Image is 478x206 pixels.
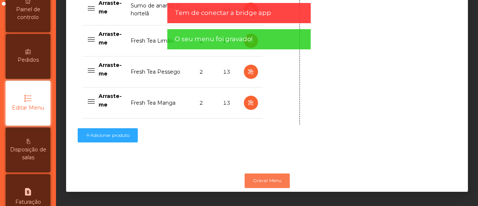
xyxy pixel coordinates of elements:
span: O seu menu foi gravado! [175,34,252,44]
td: 13 [218,87,239,119]
span: Editar Menu [12,104,44,112]
td: 2 [195,87,218,119]
td: Fresh Tea Limão [126,25,195,56]
p: Arraste-me [99,30,122,47]
p: Arraste-me [99,61,122,78]
span: Pedidos [18,56,39,64]
i: request_page [24,187,32,196]
button: Gravar Menu [245,173,290,188]
span: Tem de conectar a bridge app [175,8,271,18]
span: Painel de controlo [7,6,49,21]
td: 13 [218,56,239,87]
td: Fresh Tea Pessego [126,56,195,87]
span: Faturação [15,198,41,206]
td: 2 [195,56,218,87]
td: Fresh Tea Manga [126,87,195,119]
p: Arraste-me [99,92,122,109]
span: Disposição de salas [7,146,49,162]
button: Adicionar produto [78,128,138,142]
